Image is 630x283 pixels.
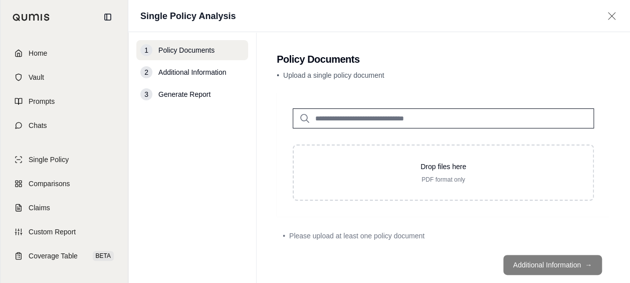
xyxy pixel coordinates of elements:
span: Vault [29,72,44,82]
span: Generate Report [158,89,211,99]
a: Vault [7,66,122,88]
span: Home [29,48,47,58]
a: Home [7,42,122,64]
span: Prompts [29,96,55,106]
span: Claims [29,203,50,213]
a: Coverage TableBETA [7,245,122,267]
span: Policy Documents [158,45,215,55]
a: Chats [7,114,122,136]
a: Prompts [7,90,122,112]
span: Additional Information [158,67,226,77]
div: 3 [140,88,152,100]
h1: Single Policy Analysis [140,9,236,23]
span: Single Policy [29,155,69,165]
h2: Policy Documents [277,52,610,66]
span: Custom Report [29,227,76,237]
a: Claims [7,197,122,219]
a: Single Policy [7,149,122,171]
span: Coverage Table [29,251,78,261]
div: 2 [140,66,152,78]
span: Upload a single policy document [283,71,384,79]
a: Custom Report [7,221,122,243]
button: Collapse sidebar [100,9,116,25]
span: Chats [29,120,47,130]
p: Drop files here [310,162,577,172]
span: Comparisons [29,179,70,189]
span: Please upload at least one policy document [289,231,425,241]
a: Comparisons [7,173,122,195]
p: PDF format only [310,176,577,184]
img: Qumis Logo [13,14,50,21]
span: BETA [93,251,114,261]
span: • [277,71,279,79]
div: 1 [140,44,152,56]
span: • [283,231,285,241]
